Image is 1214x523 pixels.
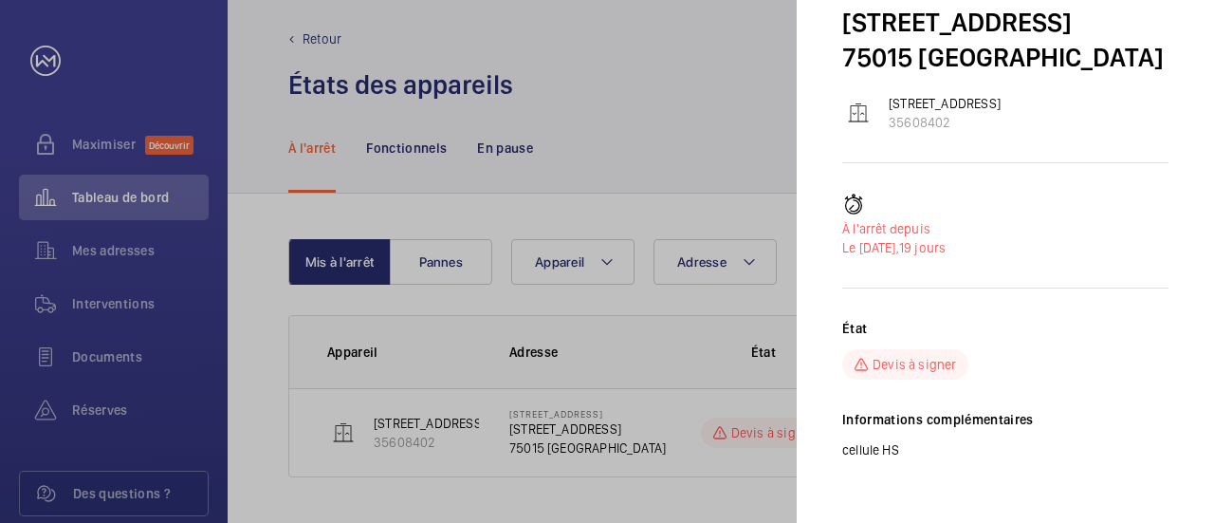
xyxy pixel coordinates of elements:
[842,221,930,236] font: À l'arrêt depuis
[873,357,957,372] font: Devis à signer
[842,41,1164,73] font: 75015 [GEOGRAPHIC_DATA]
[842,321,867,336] font: État
[842,412,1034,427] font: Informations complémentaires
[899,240,946,255] font: 19 jours
[847,102,870,124] img: elevator.svg
[842,240,899,255] font: Le [DATE],
[842,442,899,458] font: cellule HS
[842,6,1072,38] font: [STREET_ADDRESS]
[889,115,950,130] font: 35608402
[889,96,1001,111] font: [STREET_ADDRESS]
